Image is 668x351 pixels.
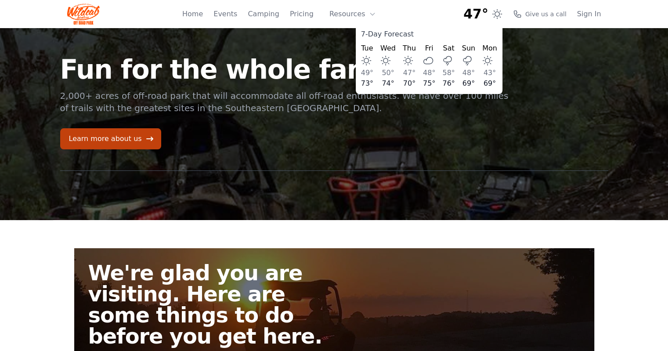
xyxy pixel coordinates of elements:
span: 47° [403,69,415,77]
div: Mon [482,43,497,54]
p: 2,000+ acres of off-road park that will accommodate all off-road enthusiasts. We have over 100 mi... [60,90,510,114]
a: Give us a call [513,10,567,18]
div: Sun [462,43,475,54]
span: 58° [442,69,455,77]
span: 75° [423,79,435,87]
span: 69° [462,79,475,87]
span: 74° [382,79,394,87]
span: 49° [361,69,373,77]
span: 76° [442,79,455,87]
span: 48° [423,69,435,77]
span: 48° [462,69,475,77]
div: Sat [442,43,455,54]
button: Resources [324,5,381,23]
h2: We're glad you are visiting. Here are some things to do before you get here. [88,262,341,347]
div: Thu [403,43,416,54]
span: Give us a call [525,10,567,18]
a: Camping [248,9,279,19]
a: Pricing [290,9,314,19]
span: 47° [463,6,488,22]
div: 7-Day Forecast [361,29,497,40]
img: Wildcat Logo [67,4,100,25]
div: Tue [361,43,373,54]
span: 50° [382,69,394,77]
a: Sign In [577,9,601,19]
a: Events [213,9,237,19]
span: 73° [361,79,373,87]
div: Fri [423,43,435,54]
a: Home [182,9,203,19]
div: Wed [380,43,396,54]
a: Learn more about us [60,128,161,149]
span: 69° [484,79,496,87]
h1: Fun for the whole family [60,56,510,83]
span: 70° [403,79,415,87]
span: 43° [484,69,496,77]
